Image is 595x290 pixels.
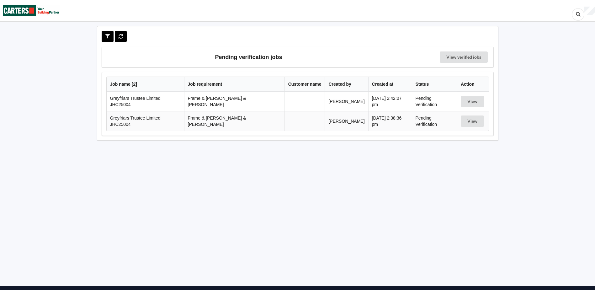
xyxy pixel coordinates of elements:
td: Greyfriars Trustee Limited JHC25004 [107,92,184,111]
a: View [461,119,485,124]
td: [PERSON_NAME] [325,92,368,111]
td: Frame & [PERSON_NAME] & [PERSON_NAME] [184,92,284,111]
th: Job name [ 2 ] [107,77,184,92]
button: View [461,115,484,127]
th: Job requirement [184,77,284,92]
th: Status [412,77,457,92]
img: Carters [3,0,60,21]
a: View verified jobs [440,51,488,63]
td: [DATE] 2:42:07 pm [368,92,412,111]
td: [DATE] 2:38:36 pm [368,111,412,131]
th: Created at [368,77,412,92]
td: Greyfriars Trustee Limited JHC25004 [107,111,184,131]
td: [PERSON_NAME] [325,111,368,131]
td: Pending Verification [412,111,457,131]
button: View [461,96,484,107]
a: View [461,99,485,104]
td: Frame & [PERSON_NAME] & [PERSON_NAME] [184,111,284,131]
div: User Profile [584,7,595,15]
th: Created by [325,77,368,92]
td: Pending Verification [412,92,457,111]
h3: Pending verification jobs [106,51,391,63]
th: Action [457,77,489,92]
th: Customer name [284,77,325,92]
